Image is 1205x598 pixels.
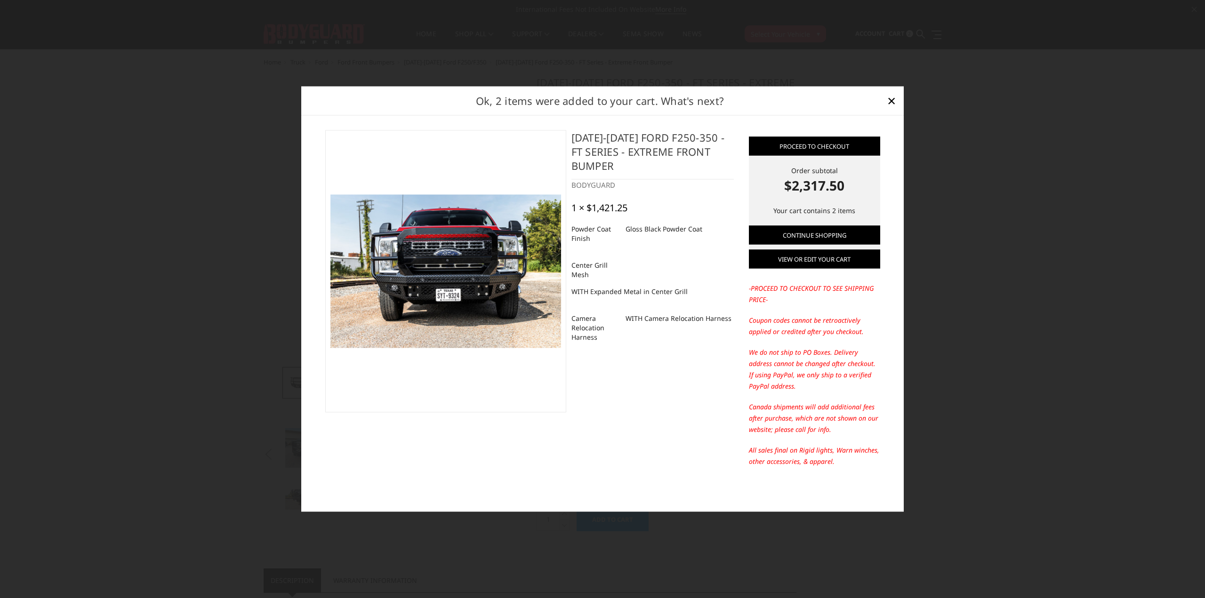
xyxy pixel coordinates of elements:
[749,282,880,305] p: -PROCEED TO CHECKOUT TO SEE SHIPPING PRICE-
[887,90,896,111] span: ×
[749,314,880,337] p: Coupon codes cannot be retroactively applied or credited after you checkout.
[571,202,627,213] div: 1 × $1,421.25
[571,130,734,180] h4: [DATE]-[DATE] Ford F250-350 - FT Series - Extreme Front Bumper
[884,93,899,108] a: Close
[749,166,880,195] div: Order subtotal
[749,137,880,156] a: Proceed to checkout
[571,180,734,191] div: BODYGUARD
[626,310,731,327] dd: WITH Camera Relocation Harness
[330,194,561,348] img: 2023-2026 Ford F250-350 - FT Series - Extreme Front Bumper
[571,310,619,345] dt: Camera Relocation Harness
[749,175,880,195] strong: $2,317.50
[316,93,884,108] h2: Ok, 2 items were added to your cart. What's next?
[749,226,880,245] a: Continue Shopping
[749,249,880,268] a: View or edit your cart
[571,256,619,283] dt: Center Grill Mesh
[571,283,688,300] dd: WITH Expanded Metal in Center Grill
[749,346,880,391] p: We do not ship to PO Boxes. Delivery address cannot be changed after checkout. If using PayPal, w...
[749,401,880,435] p: Canada shipments will add additional fees after purchase, which are not shown on our website; ple...
[749,444,880,467] p: All sales final on Rigid lights, Warn winches, other accessories, & apparel.
[571,220,619,247] dt: Powder Coat Finish
[749,205,880,216] p: Your cart contains 2 items
[626,220,702,237] dd: Gloss Black Powder Coat
[1158,553,1205,598] iframe: Chat Widget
